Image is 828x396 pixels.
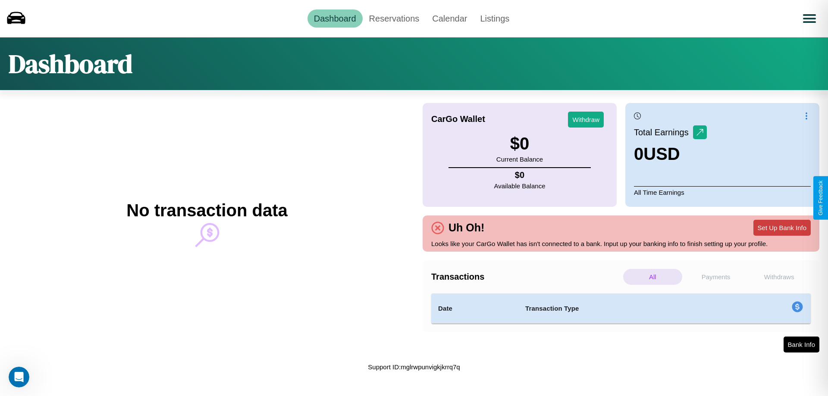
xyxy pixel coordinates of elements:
[784,337,819,352] button: Bank Info
[438,303,511,314] h4: Date
[431,114,485,124] h4: CarGo Wallet
[431,238,811,249] p: Looks like your CarGo Wallet has isn't connected to a bank. Input up your banking info to finish ...
[496,134,543,153] h3: $ 0
[474,9,516,28] a: Listings
[9,46,132,81] h1: Dashboard
[753,220,811,236] button: Set Up Bank Info
[496,153,543,165] p: Current Balance
[568,112,604,128] button: Withdraw
[431,272,621,282] h4: Transactions
[426,9,474,28] a: Calendar
[634,144,707,164] h3: 0 USD
[687,269,746,285] p: Payments
[9,367,29,387] iframe: Intercom live chat
[818,181,824,215] div: Give Feedback
[750,269,809,285] p: Withdraws
[494,170,546,180] h4: $ 0
[634,186,811,198] p: All Time Earnings
[494,180,546,192] p: Available Balance
[431,293,811,324] table: simple table
[368,361,460,373] p: Support ID: mglrwpunvigkjkrrq7q
[797,6,822,31] button: Open menu
[126,201,287,220] h2: No transaction data
[525,303,721,314] h4: Transaction Type
[634,125,693,140] p: Total Earnings
[363,9,426,28] a: Reservations
[623,269,682,285] p: All
[307,9,363,28] a: Dashboard
[444,221,489,234] h4: Uh Oh!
